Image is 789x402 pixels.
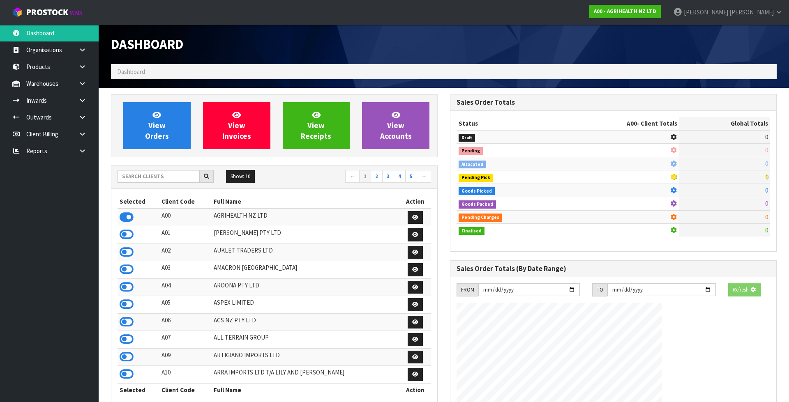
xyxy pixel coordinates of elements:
a: ViewReceipts [283,102,350,149]
span: Allocated [459,161,486,169]
td: [PERSON_NAME] PTY LTD [212,226,400,244]
span: View Accounts [380,110,412,141]
small: WMS [70,9,83,17]
span: 0 [765,186,768,194]
td: A04 [159,278,212,296]
th: Global Totals [679,117,770,130]
span: Goods Packed [459,200,496,209]
a: ViewOrders [123,102,191,149]
span: View Orders [145,110,169,141]
a: 1 [359,170,371,183]
strong: A00 - AGRIHEALTH NZ LTD [594,8,656,15]
a: ViewInvoices [203,102,270,149]
button: Refresh [728,283,761,296]
img: cube-alt.png [12,7,23,17]
a: ← [345,170,360,183]
span: 0 [765,226,768,234]
span: View Receipts [301,110,331,141]
th: Full Name [212,195,400,208]
td: ARTIGIANO IMPORTS LTD [212,348,400,366]
a: 4 [394,170,406,183]
th: Selected [118,383,159,396]
span: [PERSON_NAME] [684,8,728,16]
th: Full Name [212,383,400,396]
span: 0 [765,173,768,181]
td: A00 [159,209,212,226]
th: Action [399,383,431,396]
span: Pending [459,147,483,155]
div: FROM [457,283,478,296]
th: Selected [118,195,159,208]
td: A09 [159,348,212,366]
td: AGRIHEALTH NZ LTD [212,209,400,226]
button: Show: 10 [226,170,255,183]
th: Action [399,195,431,208]
span: 0 [765,133,768,141]
span: Draft [459,134,475,142]
span: Dashboard [111,36,183,53]
a: → [417,170,431,183]
span: View Invoices [222,110,251,141]
td: A10 [159,366,212,384]
td: ACS NZ PTY LTD [212,313,400,331]
span: 0 [765,200,768,207]
th: Client Code [159,383,212,396]
span: Finalised [459,227,484,235]
span: [PERSON_NAME] [729,8,774,16]
td: A06 [159,313,212,331]
h3: Sales Order Totals (By Date Range) [457,265,770,273]
a: 3 [382,170,394,183]
td: AMACRON [GEOGRAPHIC_DATA] [212,261,400,279]
span: Goods Picked [459,187,495,195]
input: Search clients [118,170,200,183]
span: 0 [765,213,768,221]
span: A00 [627,119,637,127]
td: AROONA PTY LTD [212,278,400,296]
td: A01 [159,226,212,244]
td: ASPEX LIMITED [212,296,400,314]
div: TO [592,283,607,296]
td: ARRA IMPORTS LTD T/A LILY AND [PERSON_NAME] [212,366,400,384]
span: Pending Charges [459,214,502,222]
td: A03 [159,261,212,279]
a: 5 [405,170,417,183]
a: ViewAccounts [362,102,429,149]
span: 0 [765,160,768,168]
span: ProStock [26,7,68,18]
td: AUKLET TRADERS LTD [212,243,400,261]
a: A00 - AGRIHEALTH NZ LTD [589,5,661,18]
nav: Page navigation [280,170,431,184]
span: Dashboard [117,68,145,76]
td: A02 [159,243,212,261]
td: ALL TERRAIN GROUP [212,331,400,349]
th: Status [457,117,560,130]
a: 2 [371,170,383,183]
td: A05 [159,296,212,314]
th: - Client Totals [560,117,679,130]
h3: Sales Order Totals [457,99,770,106]
span: 0 [765,146,768,154]
td: A07 [159,331,212,349]
span: Pending Pick [459,174,493,182]
th: Client Code [159,195,212,208]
